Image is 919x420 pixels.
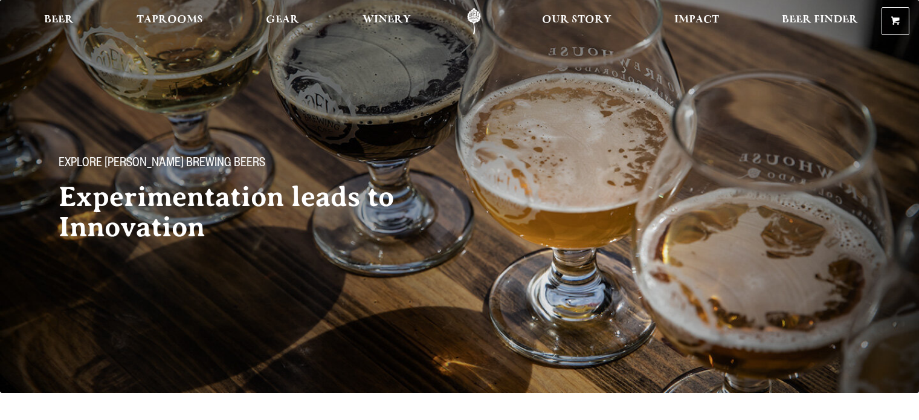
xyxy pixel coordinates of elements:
[542,15,611,25] span: Our Story
[666,8,727,35] a: Impact
[129,8,211,35] a: Taprooms
[674,15,719,25] span: Impact
[355,8,419,35] a: Winery
[266,15,299,25] span: Gear
[451,8,497,35] a: Odell Home
[137,15,203,25] span: Taprooms
[774,8,866,35] a: Beer Finder
[44,15,74,25] span: Beer
[363,15,411,25] span: Winery
[59,157,265,172] span: Explore [PERSON_NAME] Brewing Beers
[59,182,436,242] h2: Experimentation leads to Innovation
[534,8,619,35] a: Our Story
[258,8,307,35] a: Gear
[782,15,858,25] span: Beer Finder
[36,8,82,35] a: Beer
